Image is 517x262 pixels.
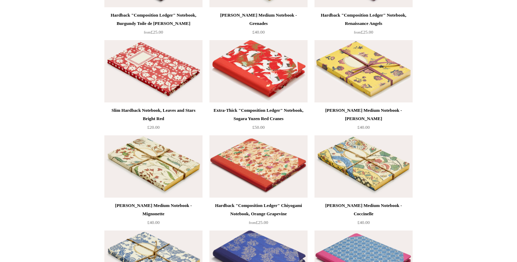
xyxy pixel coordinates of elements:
span: £25.00 [249,220,268,225]
span: £20.00 [147,125,160,130]
span: £25.00 [144,29,163,35]
img: Antoinette Poisson Medium Notebook - Bien Aimee [314,40,413,102]
a: Antoinette Poisson Medium Notebook - Coccinelle Antoinette Poisson Medium Notebook - Coccinelle [314,135,413,198]
span: £25.00 [354,29,373,35]
img: Hardback "Composition Ledger" Chiyogami Notebook, Orange Grapevine [209,135,308,198]
a: Hardback "Composition Ledger" Notebook, Burgundy Toile de [PERSON_NAME] from£25.00 [104,11,203,39]
span: from [354,30,361,34]
span: from [144,30,151,34]
a: Extra-Thick "Composition Ledger" Notebook, Sogara Yuzen Red Cranes £50.00 [209,106,308,135]
a: Slim Hardback Notebook, Leaves and Stars Bright Red Slim Hardback Notebook, Leaves and Stars Brig... [104,40,203,102]
span: from [249,221,256,225]
img: Antoinette Poisson Medium Notebook - Coccinelle [314,135,413,198]
img: Antoinette Poisson Medium Notebook - Mignonette [104,135,203,198]
a: [PERSON_NAME] Medium Notebook - Mignonette £40.00 [104,201,203,230]
div: Extra-Thick "Composition Ledger" Notebook, Sogara Yuzen Red Cranes [211,106,306,123]
a: Slim Hardback Notebook, Leaves and Stars Bright Red £20.00 [104,106,203,135]
div: [PERSON_NAME] Medium Notebook - Mignonette [106,201,201,218]
a: Antoinette Poisson Medium Notebook - Mignonette Antoinette Poisson Medium Notebook - Mignonette [104,135,203,198]
a: Extra-Thick "Composition Ledger" Notebook, Sogara Yuzen Red Cranes Extra-Thick "Composition Ledge... [209,40,308,102]
a: Hardback "Composition Ledger" Chiyogami Notebook, Orange Grapevine Hardback "Composition Ledger" ... [209,135,308,198]
div: [PERSON_NAME] Medium Notebook - Coccinelle [316,201,411,218]
span: £50.00 [252,125,265,130]
a: Hardback "Composition Ledger" Notebook, Renaissance Angels from£25.00 [314,11,413,39]
a: Antoinette Poisson Medium Notebook - Bien Aimee Antoinette Poisson Medium Notebook - Bien Aimee [314,40,413,102]
div: Slim Hardback Notebook, Leaves and Stars Bright Red [106,106,201,123]
div: [PERSON_NAME] Medium Notebook - [PERSON_NAME] [316,106,411,123]
a: [PERSON_NAME] Medium Notebook - Coccinelle £40.00 [314,201,413,230]
div: Hardback "Composition Ledger" Notebook, Renaissance Angels [316,11,411,28]
a: [PERSON_NAME] Medium Notebook - Grenades £40.00 [209,11,308,39]
img: Extra-Thick "Composition Ledger" Notebook, Sogara Yuzen Red Cranes [209,40,308,102]
span: £40.00 [357,220,370,225]
div: Hardback "Composition Ledger" Notebook, Burgundy Toile de [PERSON_NAME] [106,11,201,28]
span: £40.00 [252,29,265,35]
span: £40.00 [357,125,370,130]
img: Slim Hardback Notebook, Leaves and Stars Bright Red [104,40,203,102]
div: [PERSON_NAME] Medium Notebook - Grenades [211,11,306,28]
a: [PERSON_NAME] Medium Notebook - [PERSON_NAME] £40.00 [314,106,413,135]
a: Hardback "Composition Ledger" Chiyogami Notebook, Orange Grapevine from£25.00 [209,201,308,230]
div: Hardback "Composition Ledger" Chiyogami Notebook, Orange Grapevine [211,201,306,218]
span: £40.00 [147,220,160,225]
